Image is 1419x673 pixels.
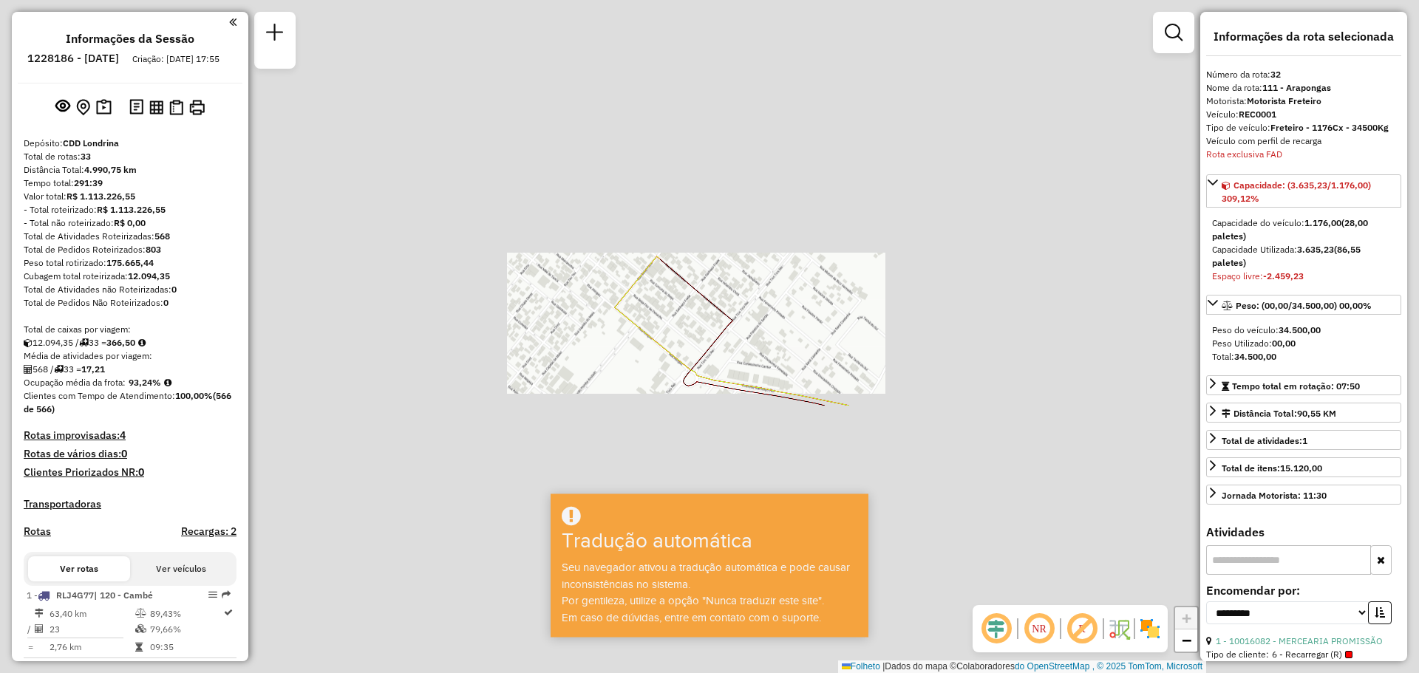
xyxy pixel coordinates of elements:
font: 111 - Arapongas [1262,82,1331,93]
font: 93,24% [129,377,161,388]
img: Exibir/Ocultar setores [1138,617,1162,640]
font: Nome da rota: [1206,82,1262,93]
button: Visualizar Romaneio [166,97,186,118]
font: Peso total rotirizado: [24,257,106,268]
font: 366,50 [106,337,135,348]
font: − [1182,631,1191,649]
a: Peso: (00,00/34.500,00) 00,00% [1206,295,1401,315]
a: Filtros de exibição [1159,18,1188,47]
div: Capacidade: (3.635,23/1.176,00) 309,12% [1206,211,1401,289]
font: 4 [120,428,126,442]
font: Total de Pedidos Não Roteirizados: [24,297,163,308]
i: Total de rotas [79,338,89,347]
font: 100,00% [175,390,213,401]
font: 63,40 km [50,608,86,619]
font: Tradução automática [562,530,752,553]
font: 1 - [27,590,38,601]
em: Média calculada utilizando a maior ocupação (%Peso ou%Cubagem) de cada rota da sessão. Rotas cros... [164,378,171,387]
font: Total de atividades: [1222,435,1302,446]
font: -2.459,23 [1263,270,1304,281]
font: 32 [1270,69,1281,80]
button: Painel de Sugestão [93,96,115,119]
a: Total de atividades:1 [1206,430,1401,450]
button: Exibir sessão original [52,95,73,119]
font: Ocupação média da frota: [24,377,126,388]
font: 89,43% [150,608,181,619]
font: Dados do mapa © [885,661,956,672]
font: REC0001 [1239,109,1276,120]
font: - Total não roteirizado: [24,217,114,228]
span: Deslocamento ocular [979,611,1014,646]
button: Ver veículos [130,556,232,581]
font: Por gentileza, utilize a opção "Nunca traduzir este site". [562,595,824,607]
font: RLJ4G77 [56,590,94,601]
font: Peso do veículo: [1212,324,1279,335]
a: do OpenStreetMap , © 2025 TomTom, Microsoft [1015,661,1202,672]
font: Transportadoras [24,497,101,510]
font: Média de atividades por viagem: [24,350,152,361]
font: Total de Atividades Roteirizadas: [24,230,154,242]
font: Motorista: [1206,95,1247,106]
font: + [1182,609,1191,627]
button: Ordem crescente [1368,601,1392,624]
font: Distância Total: [1233,408,1297,419]
font: Rotas [24,525,51,538]
font: 175.665,44 [106,257,154,268]
font: 803 [146,244,161,255]
font: Total: [1212,351,1234,362]
font: 33 = [64,363,81,375]
a: Tempo total em rotação: 07:50 [1206,375,1401,395]
font: Freteiro - 1176Cx - 34500Kg [1270,122,1389,133]
i: Cubagem total roteirizada [24,338,33,347]
i: Total de Atividades [24,365,33,374]
font: Rota exclusiva FAD [1206,148,1282,160]
i: Rota otimizada [224,608,233,617]
font: Distância Total: [24,164,84,175]
font: 0 [163,297,169,308]
font: Número da rota: [1206,69,1270,80]
font: / [27,624,31,635]
font: 1228186 - [DATE] [27,51,119,65]
font: Encomendar por: [1206,583,1300,598]
font: Depósito: [24,137,63,148]
font: R$ 1.113.226,55 [97,204,166,215]
i: % de utilização da cubagem [135,624,146,633]
font: 568 [154,230,170,242]
font: 2,76 km [50,641,81,652]
font: Folheto [851,661,880,672]
font: 33 [81,151,91,162]
font: 34.500,00 [1234,351,1276,362]
i: Tempo total em rota [135,643,143,652]
a: Folheto [842,661,880,672]
font: Informações da rota selecionada [1214,29,1394,44]
em: Rota exportada [222,590,231,599]
font: Total de Pedidos Roteirizados: [24,244,146,255]
a: Diminuir o zoom [1175,629,1197,652]
font: Total de Atividades não Roteirizadas: [24,284,171,295]
font: 4.990,75 km [84,164,137,175]
a: Jornada Motorista: 11:30 [1206,485,1401,505]
font: Motorista Freteiro [1247,95,1321,106]
font: R$ 0,00 [114,217,146,228]
font: 17,21 [81,363,105,375]
font: Total de itens: [1222,462,1280,474]
font: | 120 - Cambé [94,590,153,601]
a: 1 - 10016082 - MERCEARIA PROMISSÃO [1216,635,1383,646]
i: Total de rotas [54,365,64,374]
font: Informações da Sessão [66,31,194,46]
font: Capacidade: (3.635,23/1.176,00) 309,12% [1222,180,1371,204]
i: Total de Atividades [35,624,44,633]
font: Tipo de cliente: [1206,649,1269,660]
font: 00,00 [1272,338,1296,349]
em: Opções [208,590,217,599]
i: Meta Caixas/viagem: 210,48 Diferença: 156,02 [138,338,146,347]
font: 79,66% [150,624,181,635]
font: Total de caixas por viagem: [24,324,131,335]
a: Nova sessão e pesquisa [260,18,290,51]
font: 12.094,35 [128,270,170,281]
font: = [28,641,33,652]
font: Rotas de vários dias: [24,447,121,460]
a: Ampliar [1175,607,1197,629]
